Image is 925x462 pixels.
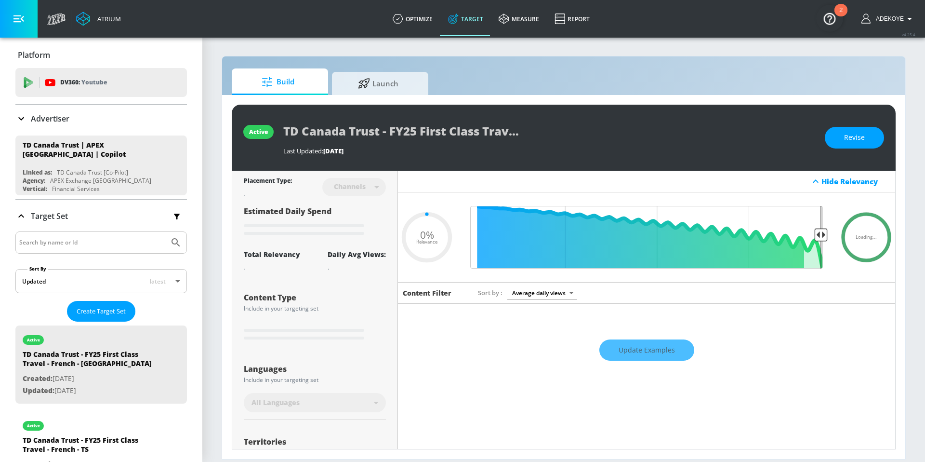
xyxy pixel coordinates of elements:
[15,136,187,195] div: TD Canada Trust | APEX [GEOGRAPHIC_DATA] | CopilotLinked as:TD Canada Trust [Co-Pilot]Agency:APEX...
[385,1,440,36] a: optimize
[23,185,47,193] div: Vertical:
[27,423,40,428] div: active
[342,72,415,95] span: Launch
[244,393,386,412] div: All Languages
[15,105,187,132] div: Advertiser
[825,127,884,149] button: Revise
[420,230,434,240] span: 0%
[283,147,815,155] div: Last Updated:
[150,277,166,285] span: latest
[23,435,158,459] div: TD Canada Trust - FY25 First Class Travel - French - TS
[15,41,187,68] div: Platform
[507,286,577,299] div: Average daily views
[816,5,843,32] button: Open Resource Center, 2 new notifications
[251,398,300,408] span: All Languages
[241,70,315,94] span: Build
[861,13,915,25] button: Adekoye
[23,168,52,177] div: Linked as:
[31,113,69,124] p: Advertiser
[93,14,121,23] div: Atrium
[244,206,386,238] div: Estimated Daily Spend
[244,438,386,446] div: Territories
[15,326,187,404] div: activeTD Canada Trust - FY25 First Class Travel - French - [GEOGRAPHIC_DATA]Created:[DATE]Updated...
[23,177,45,185] div: Agency:
[323,147,344,155] span: [DATE]
[821,177,890,186] div: Hide Relevancy
[77,306,126,317] span: Create Target Set
[403,288,451,298] h6: Content Filter
[15,68,187,97] div: DV360: Youtube
[23,386,54,395] span: Updated:
[398,171,895,192] div: Hide Relevancy
[416,240,437,245] span: Relevance
[81,77,107,87] p: Youtube
[23,385,158,397] p: [DATE]
[23,374,53,383] span: Created:
[27,266,48,272] label: Sort By
[844,132,865,144] span: Revise
[547,1,597,36] a: Report
[902,32,915,37] span: v 4.25.4
[244,177,292,187] div: Placement Type:
[244,377,386,383] div: Include in your targeting set
[57,168,128,177] div: TD Canada Trust [Co-Pilot]
[52,185,100,193] div: Financial Services
[856,235,877,240] span: Loading...
[60,77,107,88] p: DV360:
[23,373,158,385] p: [DATE]
[31,211,68,221] p: Target Set
[244,306,386,312] div: Include in your targeting set
[50,177,151,185] div: APEX Exchange [GEOGRAPHIC_DATA]
[872,15,904,22] span: login as: adekoye.oladapo@zefr.com
[19,236,165,249] input: Search by name or Id
[244,365,386,373] div: Languages
[67,301,135,322] button: Create Target Set
[27,338,40,342] div: active
[329,182,370,190] div: Channels
[244,206,331,217] span: Estimated Daily Spend
[328,250,386,259] div: Daily Avg Views:
[491,1,547,36] a: measure
[23,350,158,373] div: TD Canada Trust - FY25 First Class Travel - French - [GEOGRAPHIC_DATA]
[465,206,828,269] input: Final Threshold
[249,128,268,136] div: active
[22,277,46,285] div: Updated
[76,12,121,26] a: Atrium
[244,294,386,301] div: Content Type
[23,140,171,159] div: TD Canada Trust | APEX [GEOGRAPHIC_DATA] | Copilot
[839,10,843,23] div: 2
[478,288,502,297] span: Sort by
[15,200,187,232] div: Target Set
[244,250,300,259] div: Total Relevancy
[18,50,50,60] p: Platform
[440,1,491,36] a: Target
